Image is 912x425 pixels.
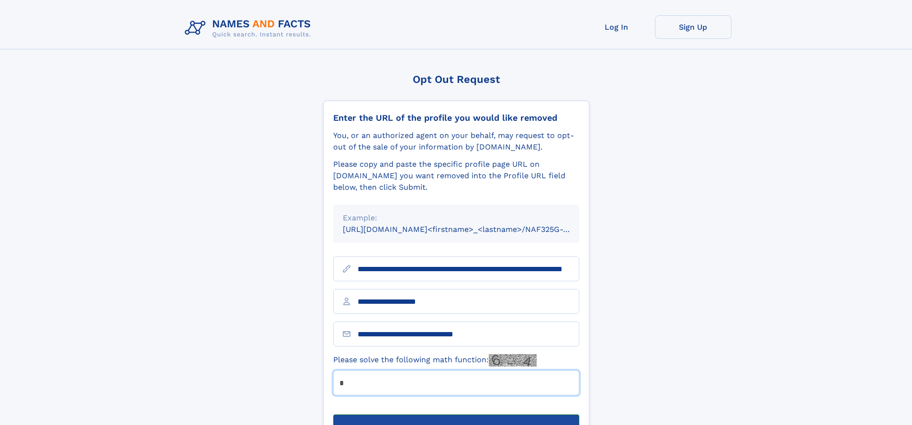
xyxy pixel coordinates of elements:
div: Example: [343,212,570,224]
div: Please copy and paste the specific profile page URL on [DOMAIN_NAME] you want removed into the Pr... [333,159,579,193]
label: Please solve the following math function: [333,354,537,367]
a: Log In [578,15,655,39]
a: Sign Up [655,15,732,39]
div: You, or an authorized agent on your behalf, may request to opt-out of the sale of your informatio... [333,130,579,153]
img: Logo Names and Facts [181,15,319,41]
div: Enter the URL of the profile you would like removed [333,113,579,123]
div: Opt Out Request [323,73,589,85]
small: [URL][DOMAIN_NAME]<firstname>_<lastname>/NAF325G-xxxxxxxx [343,225,597,234]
